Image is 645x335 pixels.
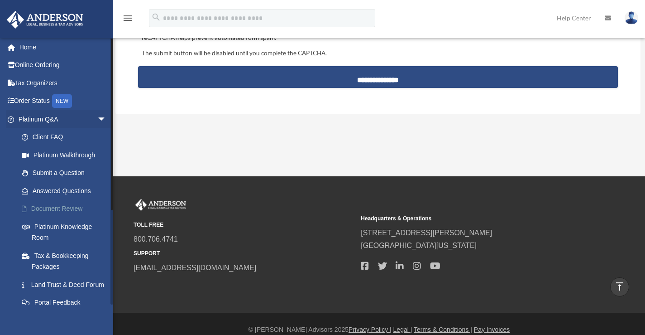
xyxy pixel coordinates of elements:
[151,12,161,22] i: search
[6,110,120,128] a: Platinum Q&Aarrow_drop_down
[134,220,354,230] small: TOLL FREE
[6,56,120,74] a: Online Ordering
[13,200,120,218] a: Document Review
[393,326,412,333] a: Legal |
[474,326,510,333] a: Pay Invoices
[134,199,188,211] img: Anderson Advisors Platinum Portal
[6,38,120,56] a: Home
[361,242,477,249] a: [GEOGRAPHIC_DATA][US_STATE]
[134,249,354,258] small: SUPPORT
[52,94,72,108] div: NEW
[134,235,178,243] a: 800.706.4741
[6,92,120,111] a: Order StatusNEW
[97,110,115,129] span: arrow_drop_down
[6,74,120,92] a: Tax Organizers
[414,326,472,333] a: Terms & Conditions |
[13,164,120,182] a: Submit a Question
[13,128,120,146] a: Client FAQ
[13,146,120,164] a: Platinum Walkthrough
[13,276,120,294] a: Land Trust & Deed Forum
[349,326,392,333] a: Privacy Policy |
[13,218,120,247] a: Platinum Knowledge Room
[614,281,625,292] i: vertical_align_top
[361,214,582,223] small: Headquarters & Operations
[134,264,256,272] a: [EMAIL_ADDRESS][DOMAIN_NAME]
[138,48,617,59] div: The submit button will be disabled until you complete the CAPTCHA.
[610,277,629,296] a: vertical_align_top
[4,11,86,29] img: Anderson Advisors Platinum Portal
[13,294,120,312] a: Portal Feedback
[361,229,492,237] a: [STREET_ADDRESS][PERSON_NAME]
[13,182,120,200] a: Answered Questions
[122,13,133,24] i: menu
[122,16,133,24] a: menu
[625,11,638,24] img: User Pic
[13,247,120,276] a: Tax & Bookkeeping Packages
